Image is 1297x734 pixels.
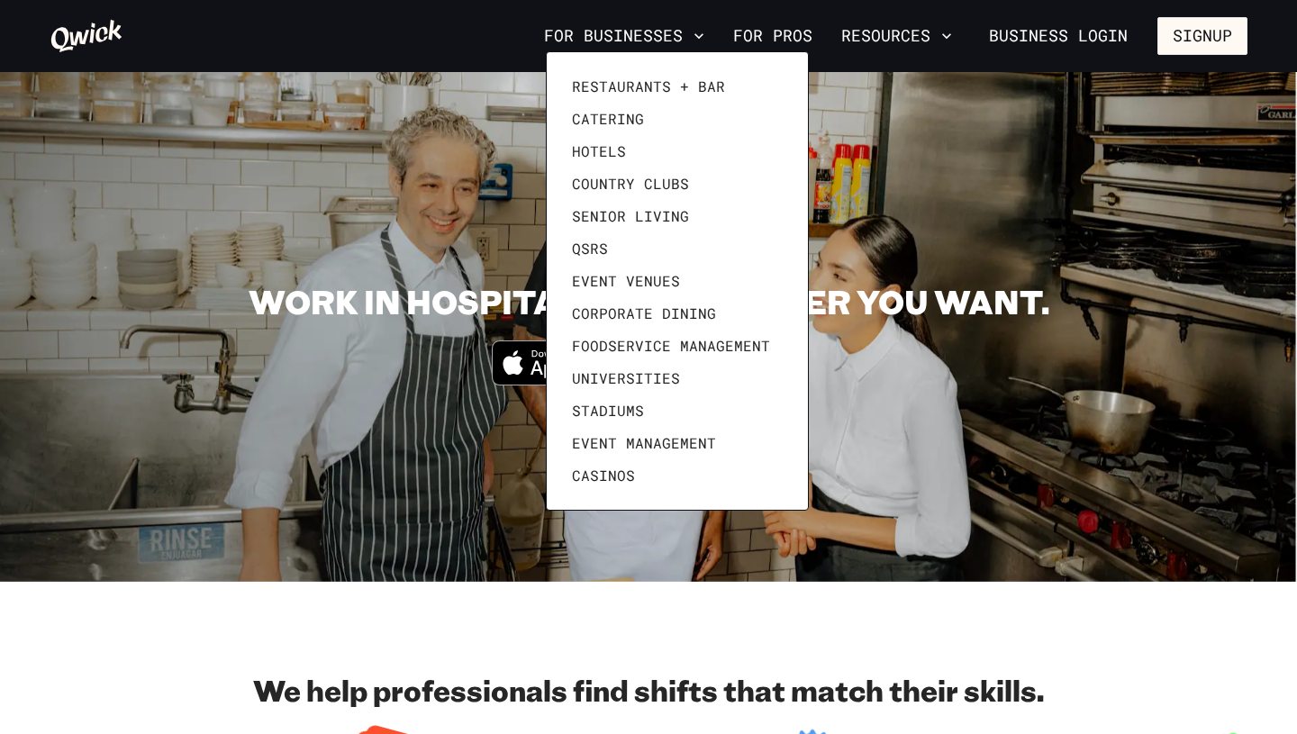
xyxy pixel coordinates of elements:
span: Corporate Dining [572,304,716,322]
span: Senior Living [572,207,689,225]
span: Universities [572,369,680,387]
span: Foodservice Management [572,337,770,355]
span: QSRs [572,240,608,258]
span: Event Venues [572,272,680,290]
span: Catering [572,110,644,128]
span: Restaurants + Bar [572,77,725,95]
span: Event Management [572,434,716,452]
span: Country Clubs [572,175,689,193]
span: Casinos [572,467,635,485]
span: Hotels [572,142,626,160]
span: Stadiums [572,402,644,420]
